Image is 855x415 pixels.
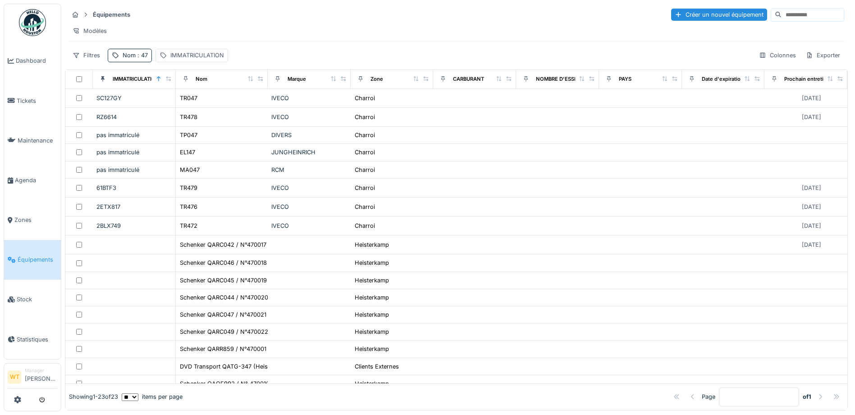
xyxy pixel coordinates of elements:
[4,160,61,200] a: Agenda
[702,75,744,83] div: Date d'expiration
[4,200,61,240] a: Zones
[180,379,270,388] div: Schenker QAQF992 / N° 470010
[180,240,266,249] div: Schenker QARC042 / N°470017
[355,94,375,102] div: Charroi
[16,56,57,65] span: Dashboard
[18,136,57,145] span: Maintenance
[370,75,383,83] div: Zone
[123,51,148,60] div: Nom
[180,203,197,211] div: TR476
[180,327,268,336] div: Schenker QARC049 / N°470022
[180,293,268,302] div: Schenker QARC044 / N°470020
[15,176,57,184] span: Agenda
[755,49,800,62] div: Colonnes
[96,166,172,174] div: pas immatriculé
[180,184,197,192] div: TR479
[17,97,57,105] span: Tickets
[355,310,389,319] div: Heisterkamp
[355,276,389,285] div: Heisterkamp
[4,81,61,120] a: Tickets
[355,293,389,302] div: Heisterkamp
[271,221,347,230] div: IVECO
[96,221,172,230] div: 2BLX749
[4,240,61,280] a: Équipements
[96,184,172,192] div: 61BTF3
[96,148,172,157] div: pas immatriculé
[355,345,389,353] div: Heisterkamp
[196,75,207,83] div: Nom
[802,49,844,62] div: Exporter
[671,9,767,21] div: Créer un nouvel équipement
[180,221,197,230] div: TR472
[271,166,347,174] div: RCM
[271,113,347,121] div: IVECO
[271,184,347,192] div: IVECO
[170,51,224,60] div: IMMATRICULATION
[14,216,57,224] span: Zones
[802,94,821,102] div: [DATE]
[355,379,389,388] div: Heisterkamp
[355,203,375,211] div: Charroi
[803,392,811,401] strong: of 1
[802,113,821,121] div: [DATE]
[96,113,172,121] div: RZ6614
[113,75,160,83] div: IMMATRICULATION
[18,255,57,264] span: Équipements
[180,148,195,157] div: EL147
[355,240,389,249] div: Heisterkamp
[802,184,821,192] div: [DATE]
[355,362,399,371] div: Clients Externes
[136,52,148,59] span: : 47
[69,24,111,37] div: Modèles
[288,75,306,83] div: Marque
[96,94,172,102] div: SC127GY
[96,131,172,139] div: pas immatriculé
[271,203,347,211] div: IVECO
[4,280,61,319] a: Stock
[17,335,57,344] span: Statistiques
[25,367,57,387] li: [PERSON_NAME]
[355,113,375,121] div: Charroi
[8,370,21,384] li: WT
[96,203,172,211] div: 2ETX817
[355,327,389,336] div: Heisterkamp
[802,203,821,211] div: [DATE]
[702,392,715,401] div: Page
[4,319,61,359] a: Statistiques
[180,258,267,267] div: Schenker QARC046 / N°470018
[89,10,134,19] strong: Équipements
[122,392,183,401] div: items per page
[180,362,292,371] div: DVD Transport QATG-347 (Heisterkamp)
[355,258,389,267] div: Heisterkamp
[802,221,821,230] div: [DATE]
[19,9,46,36] img: Badge_color-CXgf-gQk.svg
[69,392,118,401] div: Showing 1 - 23 of 23
[17,295,57,304] span: Stock
[355,166,375,174] div: Charroi
[180,113,197,121] div: TR478
[180,345,266,353] div: Schenker QARR859 / N°470001
[619,75,631,83] div: PAYS
[180,94,197,102] div: TR047
[180,131,197,139] div: TP047
[355,184,375,192] div: Charroi
[271,131,347,139] div: DIVERS
[355,131,375,139] div: Charroi
[271,148,347,157] div: JUNGHEINRICH
[180,276,267,285] div: Schenker QARC045 / N°470019
[4,41,61,81] a: Dashboard
[355,221,375,230] div: Charroi
[180,166,200,174] div: MA047
[453,75,484,83] div: CARBURANT
[271,94,347,102] div: IVECO
[180,310,266,319] div: Schenker QARC047 / N°470021
[8,367,57,389] a: WT Manager[PERSON_NAME]
[25,367,57,374] div: Manager
[4,120,61,160] a: Maintenance
[802,240,821,249] div: [DATE]
[784,75,830,83] div: Prochain entretien
[355,148,375,157] div: Charroi
[69,49,104,62] div: Filtres
[536,75,582,83] div: NOMBRE D'ESSIEU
